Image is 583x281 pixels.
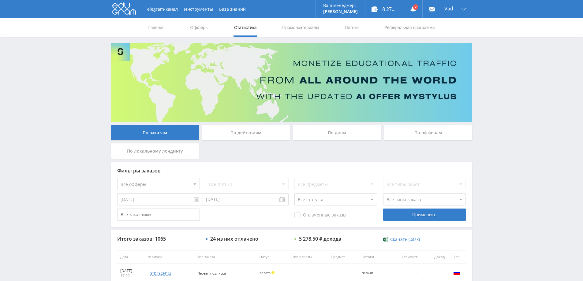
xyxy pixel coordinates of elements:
a: Статистика [234,18,257,37]
p: [PERSON_NAME] [323,9,358,14]
div: По локальному лендингу [111,143,199,159]
a: Потоки [344,18,359,37]
p: Ваш менеджер: [323,3,358,8]
a: Главная [148,18,165,37]
span: Vad [444,6,453,11]
div: Фильтры заказов [117,168,466,173]
img: Banner [111,43,472,122]
div: По офферам [384,125,472,140]
a: Реферальная программа [384,18,435,37]
a: Офферы [190,18,209,37]
span: Оплаченные заказы [294,212,346,218]
div: По дням [293,125,381,140]
input: Все заказчики [117,209,200,221]
div: По действиям [202,125,290,140]
div: Применить [383,209,466,221]
a: Промо-материалы [282,18,320,37]
div: По заказам [111,125,199,140]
